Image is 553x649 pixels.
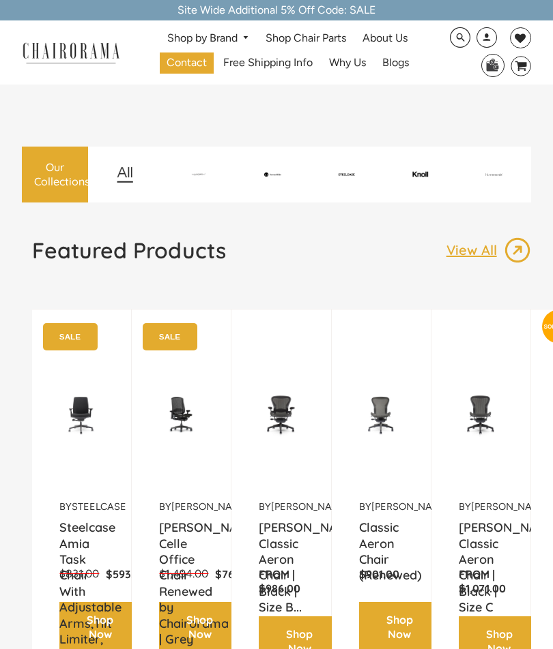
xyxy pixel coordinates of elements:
[22,147,88,202] a: Our Collections
[504,237,531,264] img: image_13.png
[359,567,403,582] p: $901.00
[59,500,104,513] p: by
[163,172,234,178] img: image_7_14f0750b-d084-457f-979a-a1ab9f6582c4.png
[359,519,403,554] a: Classic Aeron Chair (Renewed)
[32,237,226,264] h1: Featured Products
[458,173,529,176] img: image_11.png
[259,330,303,500] img: Herman Miller Classic Aeron Chair | Black | Size B (Renewed) - chairorama
[160,52,214,74] a: Contact
[89,166,160,183] img: image_12.png
[459,330,503,500] img: Herman Miller Classic Aeron Chair | Black | Size C - chairorama
[132,27,442,78] nav: DesktopNavigation
[59,519,104,554] a: Steelcase Amia Task Chair With Adjustable Arms,Tilt Limiter, Lumbar Support...
[59,330,104,500] a: Amia Chair by chairorama.com Renewed Amia Chair chairorama.com
[259,330,303,500] a: Herman Miller Classic Aeron Chair | Black | Size B (Renewed) - chairorama Herman Miller Classic A...
[359,500,403,513] p: by
[259,567,303,596] p: From $986.00
[359,330,403,500] a: Classic Aeron Chair (Renewed) - chairorama Classic Aeron Chair (Renewed) - chairorama
[159,330,203,500] a: Herman Miller Celle Office Chair Renewed by Chairorama | Grey - chairorama Herman Miller Celle Of...
[446,241,504,259] p: View All
[384,171,455,177] img: image_10_1.png
[259,500,303,513] p: by
[329,56,366,70] span: Why Us
[159,500,203,513] p: by
[160,28,257,49] a: Shop by Brand
[216,52,320,74] a: Free Shipping Info
[322,52,373,74] a: Why Us
[159,330,203,500] img: Herman Miller Celle Office Chair Renewed by Chairorama | Grey - chairorama
[266,31,346,46] span: Shop Chair Parts
[375,52,416,74] a: Blogs
[72,500,126,513] a: Steelcase
[482,55,503,75] img: WhatsApp_Image_2024-07-12_at_16.23.01.webp
[471,500,550,513] a: [PERSON_NAME]
[459,500,503,513] p: by
[311,173,382,176] img: PHOTO-2024-07-09-00-53-10-removebg-preview.png
[356,27,414,48] a: About Us
[223,56,313,70] span: Free Shipping Info
[446,237,531,264] a: View All
[32,237,226,275] a: Featured Products
[159,567,215,582] p: $1,494.00
[106,567,147,582] p: $593.00
[59,330,104,500] img: Amia Chair by chairorama.com
[459,567,503,596] p: From $1,071.00
[171,500,250,513] a: [PERSON_NAME]
[159,519,203,554] a: [PERSON_NAME] Celle Office Chair Renewed by Chairorama | Grey
[459,519,503,554] a: [PERSON_NAME] Classic Aeron Chair | Black | Size C
[59,567,106,582] p: $831.00
[259,519,303,554] a: [PERSON_NAME] Classic Aeron Chair | Black | Size B...
[167,56,207,70] span: Contact
[259,27,353,48] a: Shop Chair Parts
[363,31,408,46] span: About Us
[59,332,81,341] text: SALE
[215,567,257,582] p: $763.00
[382,56,409,70] span: Blogs
[237,172,308,177] img: image_8_173eb7e0-7579-41b4-bc8e-4ba0b8ba93e8.png
[459,330,503,500] a: Herman Miller Classic Aeron Chair | Black | Size C - chairorama Herman Miller Classic Aeron Chair...
[159,332,180,341] text: SALE
[371,500,450,513] a: [PERSON_NAME]
[359,330,403,500] img: Classic Aeron Chair (Renewed) - chairorama
[271,500,350,513] a: [PERSON_NAME]
[16,40,126,64] img: chairorama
